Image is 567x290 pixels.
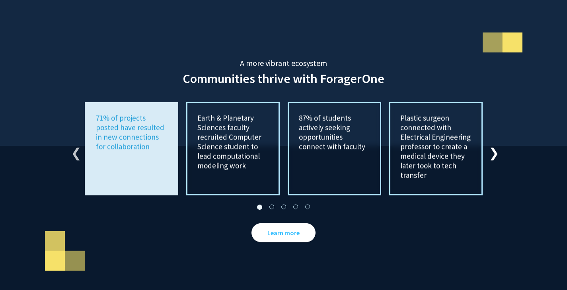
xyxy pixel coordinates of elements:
[268,203,276,211] button: 2 of 2
[251,223,316,242] a: Opens in a new tab
[197,113,269,170] p: Earth & Planetary Sciences faculty recruited Computer Science student to lead computational model...
[280,203,288,211] button: 3 of 2
[299,113,370,151] p: 87% of students actively seeking opportunities connect with faculty
[71,145,79,153] button: Previous
[256,203,264,211] button: 1 of 2
[6,254,34,284] iframe: Chat
[96,113,167,151] p: 71% of projects posted have resulted in new connections for collaboration
[304,203,312,211] button: 5 of 2
[489,145,497,153] button: Next
[400,113,472,180] p: Plastic surgeon connected with Electrical Engineering professor to create a medical device they l...
[292,203,300,211] button: 4 of 2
